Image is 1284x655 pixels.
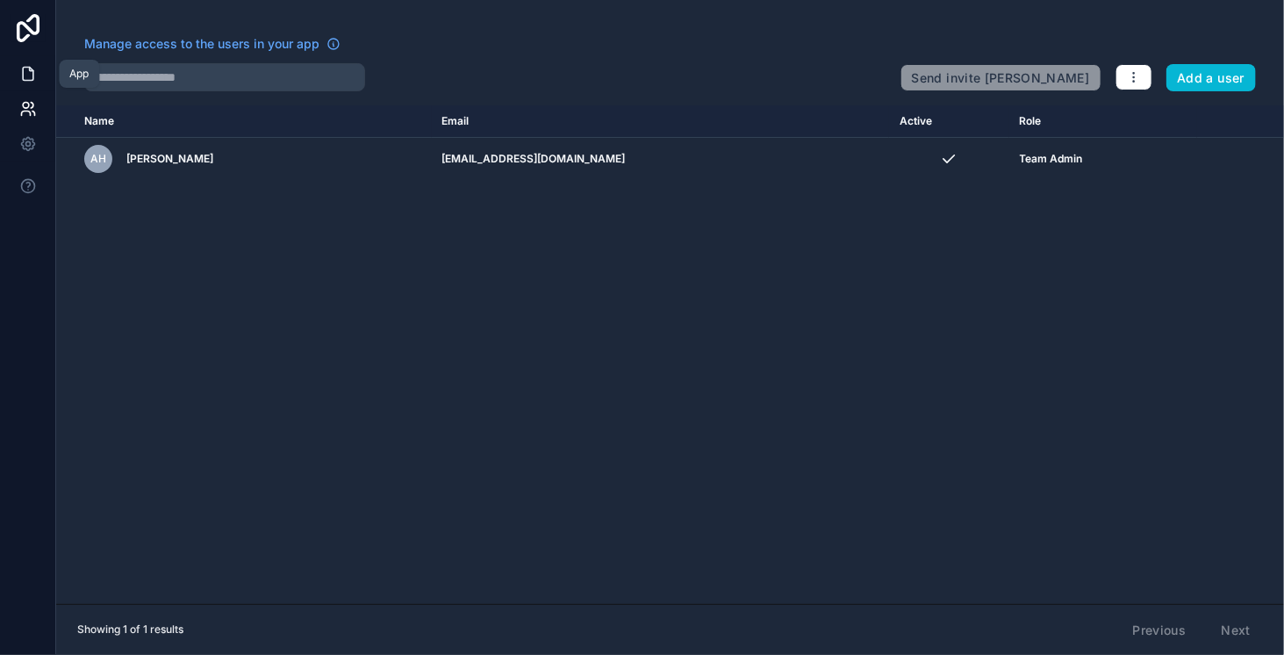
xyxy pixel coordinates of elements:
[1009,105,1198,138] th: Role
[56,105,1284,604] div: scrollable content
[126,152,213,166] span: [PERSON_NAME]
[90,152,106,166] span: AH
[69,67,89,81] div: App
[432,138,890,181] td: [EMAIL_ADDRESS][DOMAIN_NAME]
[77,623,183,637] span: Showing 1 of 1 results
[84,35,341,53] a: Manage access to the users in your app
[1166,64,1257,92] button: Add a user
[889,105,1009,138] th: Active
[56,105,432,138] th: Name
[432,105,890,138] th: Email
[1020,152,1083,166] span: Team Admin
[84,35,319,53] span: Manage access to the users in your app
